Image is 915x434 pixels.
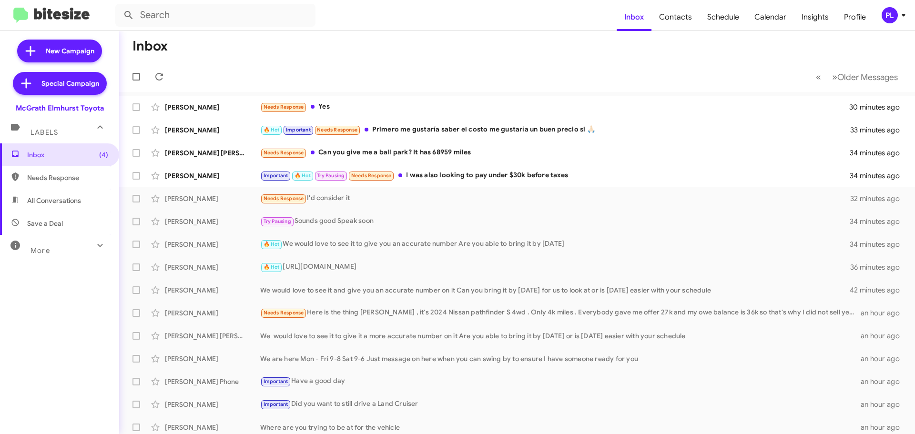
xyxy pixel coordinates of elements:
div: an hour ago [861,354,907,363]
div: Here is the thing [PERSON_NAME] , it's 2024 Nissan pathfinder S 4wd . Only 4k miles . Everybody g... [260,307,861,318]
div: 34 minutes ago [850,171,907,181]
span: Try Pausing [317,172,345,179]
a: Profile [836,3,874,31]
span: Inbox [27,150,108,160]
div: We would love to see it and give you an accurate number on it Can you bring it by [DATE] for us t... [260,285,850,295]
div: [PERSON_NAME] [PERSON_NAME] [165,148,260,158]
div: [PERSON_NAME] [165,217,260,226]
div: Have a good day [260,376,861,387]
div: Yes [260,101,850,112]
a: Special Campaign [13,72,107,95]
div: [PERSON_NAME] [165,308,260,318]
div: [PERSON_NAME] [165,125,260,135]
span: Needs Response [264,195,304,202]
div: an hour ago [861,331,907,341]
div: 34 minutes ago [850,240,907,249]
span: Labels [30,128,58,137]
span: » [832,71,837,83]
div: 30 minutes ago [850,102,907,112]
button: PL [874,7,905,23]
input: Search [115,4,315,27]
div: I was also looking to pay under $30k before taxes [260,170,850,181]
span: Older Messages [837,72,898,82]
nav: Page navigation example [811,67,904,87]
div: We would love to see it to give you an accurate number Are you able to bring it by [DATE] [260,239,850,250]
div: McGrath Elmhurst Toyota [16,103,104,113]
span: Needs Response [27,173,108,182]
h1: Inbox [132,39,168,54]
button: Previous [810,67,827,87]
span: 🔥 Hot [295,172,311,179]
span: Save a Deal [27,219,63,228]
a: Insights [794,3,836,31]
div: an hour ago [861,423,907,432]
div: an hour ago [861,377,907,386]
div: [PERSON_NAME] [165,102,260,112]
div: [PERSON_NAME] [PERSON_NAME] [165,331,260,341]
span: Special Campaign [41,79,99,88]
span: « [816,71,821,83]
span: 🔥 Hot [264,241,280,247]
span: 🔥 Hot [264,264,280,270]
span: More [30,246,50,255]
div: Can you give me a ball park? It has 68959 miles [260,147,850,158]
div: PL [882,7,898,23]
div: an hour ago [861,308,907,318]
span: Needs Response [317,127,357,133]
span: Needs Response [264,150,304,156]
div: [PERSON_NAME] [165,262,260,272]
div: [PERSON_NAME] [165,354,260,363]
div: [PERSON_NAME] [165,400,260,409]
span: Important [264,378,288,384]
div: Did you want to still drive a Land Cruiser [260,399,861,410]
span: All Conversations [27,196,81,205]
span: Important [264,401,288,407]
span: New Campaign [46,46,94,56]
span: Needs Response [264,310,304,316]
span: Important [286,127,311,133]
div: [URL][DOMAIN_NAME] [260,262,850,273]
div: Where are you trying to be at for the vehicle [260,423,861,432]
div: [PERSON_NAME] [165,240,260,249]
div: I'd consider it [260,193,850,204]
span: (4) [99,150,108,160]
div: We are here Mon - Fri 9-8 Sat 9-6 Just message on here when you can swing by to ensure I have som... [260,354,861,363]
a: New Campaign [17,40,102,62]
div: 42 minutes ago [850,285,907,295]
a: Calendar [747,3,794,31]
button: Next [826,67,904,87]
span: Needs Response [264,104,304,110]
div: We would love to see it to give it a more accurate number on it Are you able to bring it by [DATE... [260,331,861,341]
div: 32 minutes ago [850,194,907,203]
span: Important [264,172,288,179]
div: [PERSON_NAME] [165,171,260,181]
a: Schedule [700,3,747,31]
div: Primero me gustaría saber el costo me gustaría un buen precio si 🙏🏻 [260,124,850,135]
div: 36 minutes ago [850,262,907,272]
div: 34 minutes ago [850,148,907,158]
span: Try Pausing [264,218,291,224]
div: [PERSON_NAME] [165,285,260,295]
div: [PERSON_NAME] [165,194,260,203]
div: [PERSON_NAME] Phone [165,377,260,386]
span: Needs Response [351,172,392,179]
div: an hour ago [861,400,907,409]
a: Inbox [617,3,651,31]
div: [PERSON_NAME] [165,423,260,432]
a: Contacts [651,3,700,31]
div: Sounds good Speak soon [260,216,850,227]
div: 34 minutes ago [850,217,907,226]
div: 33 minutes ago [850,125,907,135]
span: 🔥 Hot [264,127,280,133]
